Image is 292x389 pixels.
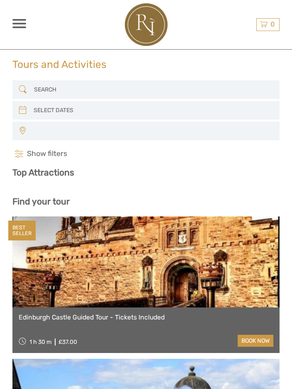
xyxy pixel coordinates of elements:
a: book now [238,335,273,347]
h4: Show filters [12,149,280,159]
b: Find your tour [12,196,70,207]
img: 2478-797348f6-2450-45f6-9f70-122f880774ad_logo_big.jpg [125,3,168,46]
span: 0 [269,20,276,28]
b: Top Attractions [12,167,74,178]
input: SEARCH [31,83,264,96]
span: 1 h 30 m [29,339,51,346]
div: £37.00 [58,339,77,346]
span: Show filters [27,149,67,159]
div: BEST SELLER [8,221,36,240]
input: SELECT DATES [30,103,263,117]
a: Edinburgh Castle Guided Tour - Tickets Included [19,314,273,322]
h1: Tours and Activities [12,58,107,70]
